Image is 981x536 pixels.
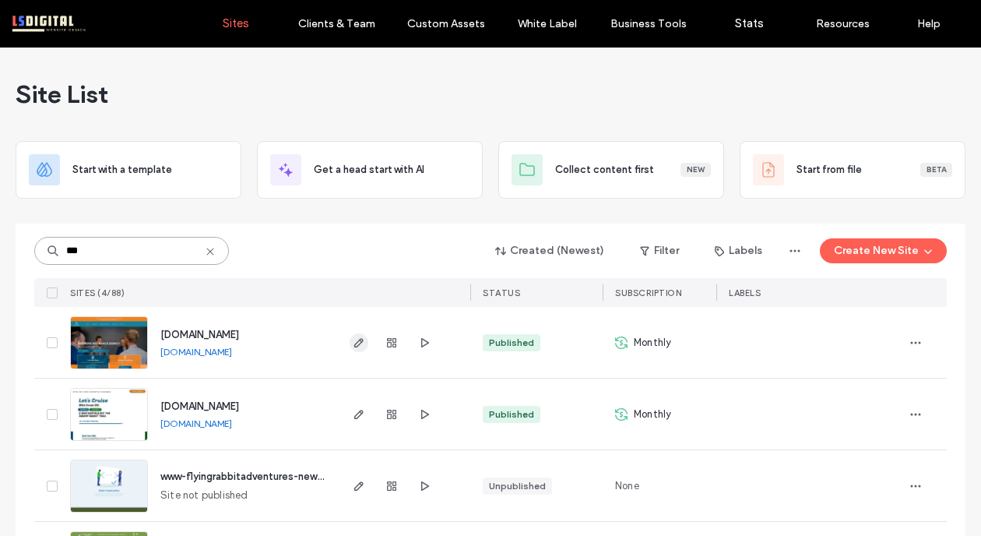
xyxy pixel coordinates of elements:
label: Stats [735,16,764,30]
label: Resources [816,17,870,30]
a: [DOMAIN_NAME] [160,400,239,412]
label: Sites [223,16,249,30]
button: Create New Site [820,238,947,263]
span: Collect content first [555,162,654,178]
a: [DOMAIN_NAME] [160,329,239,340]
a: [DOMAIN_NAME] [160,418,232,429]
div: Collect content firstNew [498,141,724,199]
button: Created (Newest) [482,238,618,263]
button: Filter [624,238,694,263]
label: Business Tools [610,17,687,30]
span: Help [36,11,68,25]
div: New [680,163,711,177]
span: Start with a template [72,162,172,178]
span: SITES (4/88) [70,287,125,298]
div: Published [489,336,534,350]
label: Custom Assets [407,17,485,30]
div: Beta [920,163,952,177]
a: [DOMAIN_NAME] [160,346,232,358]
span: Start from file [796,162,862,178]
div: Start from fileBeta [740,141,965,199]
div: Start with a template [16,141,241,199]
span: LABELS [729,287,761,298]
span: Monthly [634,335,671,351]
button: Labels [701,238,776,263]
span: STATUS [483,287,520,298]
div: Published [489,407,534,421]
span: Site List [16,79,108,110]
span: Get a head start with AI [314,162,424,178]
span: Monthly [634,407,671,422]
div: Unpublished [489,479,546,493]
span: SUBSCRIPTION [615,287,681,298]
label: Help [917,17,941,30]
label: White Label [518,17,577,30]
div: Get a head start with AI [257,141,483,199]
span: None [615,478,639,494]
span: Site not published [160,488,248,503]
a: www-flyingrabbitadventures-new-look [160,471,341,482]
label: Clients & Team [298,17,375,30]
